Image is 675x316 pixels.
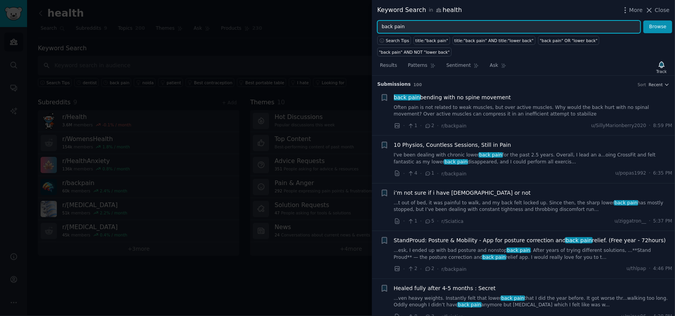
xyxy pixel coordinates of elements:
[420,217,422,225] span: ·
[437,170,439,178] span: ·
[394,247,673,261] a: ...esk, I ended up with bad posture and nonstopback pain. After years of trying different solutio...
[407,265,417,272] span: 2
[420,170,422,178] span: ·
[565,237,593,243] span: back pain
[479,152,503,158] span: back pain
[377,5,462,15] div: Keyword Search health
[653,265,672,272] span: 4:46 PM
[638,82,646,87] div: Sort
[540,38,598,43] div: "back pain" OR "lower back"
[655,6,670,14] span: Close
[408,62,427,69] span: Patterns
[437,122,439,130] span: ·
[403,217,405,225] span: ·
[653,218,672,225] span: 5:37 PM
[394,295,673,309] a: ...ven heavy weights. Instantly felt that lowerback painthat I did the year before. It got worse ...
[394,236,666,245] span: StandProud: Posture & Mobility - App for posture correction and relief. (Free year - 72hours)
[394,104,673,118] a: Often pain is not related to weak muscles, but over active muscles. Why would the back hurt with ...
[386,38,409,43] span: Search Tips
[501,296,525,301] span: back pain
[457,302,482,308] span: back pain
[656,69,667,74] div: Track
[407,122,417,129] span: 1
[394,284,496,292] a: Healed fully after 4-5 months : Secret
[394,152,673,165] a: I've been dealing with chronic lowerback painfor the past 2.5 years. Overall, I lead an a...oing ...
[649,122,651,129] span: ·
[653,122,672,129] span: 8:59 PM
[394,93,511,102] a: back painbending with no spine movement
[444,159,468,165] span: back pain
[424,218,434,225] span: 5
[437,265,439,273] span: ·
[407,170,417,177] span: 4
[615,170,646,177] span: u/popas1992
[394,200,673,213] a: ...t out of bed, it was painful to walk, and my back felt locked up. Since then, the sharp lowerb...
[629,6,643,14] span: More
[377,36,411,45] button: Search Tips
[424,170,434,177] span: 1
[429,7,433,14] span: in
[615,218,646,225] span: u/ziggatron__
[441,267,467,272] span: r/backpain
[403,265,405,273] span: ·
[394,93,511,102] span: bending with no spine movement
[394,189,531,197] a: i’m not sure if i have [DEMOGRAPHIC_DATA] or not
[407,218,417,225] span: 1
[405,59,438,75] a: Patterns
[414,36,450,45] a: title:"back pain"
[424,265,434,272] span: 2
[416,38,448,43] div: title:"back pain"
[653,170,672,177] span: 6:35 PM
[437,217,439,225] span: ·
[487,59,509,75] a: Ask
[377,20,641,34] input: Try a keyword related to your business
[441,123,467,129] span: r/backpain
[377,59,400,75] a: Results
[649,218,651,225] span: ·
[654,59,670,75] button: Track
[447,62,471,69] span: Sentiment
[394,236,666,245] a: StandProud: Posture & Mobility - App for posture correction andback painrelief. (Free year - 72ho...
[627,265,646,272] span: u/thlpap
[482,255,506,260] span: back pain
[649,82,663,87] span: Recent
[394,141,511,149] a: 10 Physios, Countless Sessions, Still in Pain
[490,62,498,69] span: Ask
[643,20,672,34] button: Browse
[621,6,643,14] button: More
[591,122,646,129] span: u/SillyMarionberry2020
[379,49,450,55] div: "back pain" AND NOT "lower back"
[506,248,531,253] span: back pain
[454,38,534,43] div: title:"back pain" AND title:"lower back"
[453,36,535,45] a: title:"back pain" AND title:"lower back"
[403,122,405,130] span: ·
[403,170,405,178] span: ·
[444,59,482,75] a: Sentiment
[538,36,600,45] a: "back pain" OR "lower back"
[420,265,422,273] span: ·
[441,219,464,224] span: r/Sciatica
[424,122,434,129] span: 2
[649,82,670,87] button: Recent
[420,122,422,130] span: ·
[614,200,638,206] span: back pain
[414,82,422,87] span: 100
[649,170,651,177] span: ·
[645,6,670,14] button: Close
[649,265,651,272] span: ·
[441,171,467,177] span: r/backpain
[377,48,452,56] a: "back pain" AND NOT "lower back"
[393,94,421,100] span: back pain
[380,62,397,69] span: Results
[377,81,411,88] span: Submission s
